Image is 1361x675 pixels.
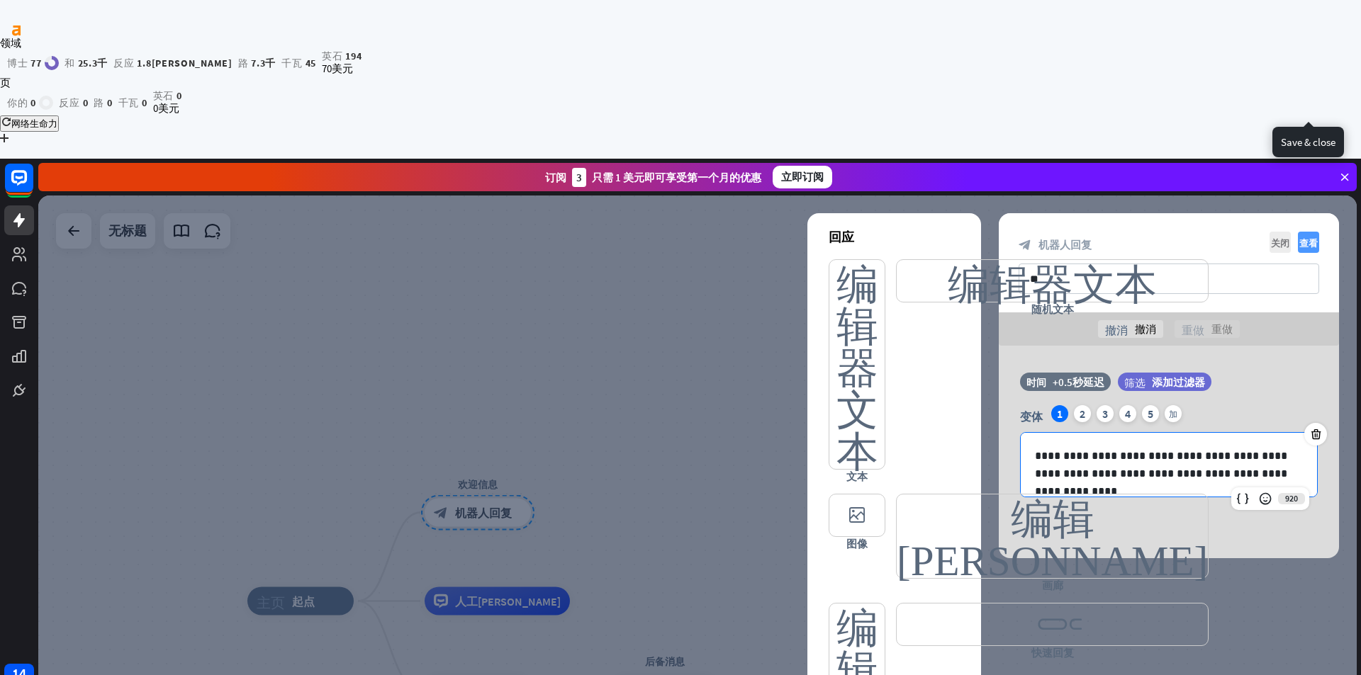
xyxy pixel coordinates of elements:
font: 查看 [1299,238,1318,247]
a: 千瓦45 [281,57,316,69]
font: 千瓦 [118,96,139,109]
font: 0 [107,96,113,109]
font: 你的 [7,96,28,109]
font: 0美元 [153,101,179,115]
font: 0 [30,96,36,109]
a: 你的0 [7,96,53,110]
font: 25.3千 [78,57,108,69]
font: 7.3千 [251,57,276,69]
button: 打开 LiveChat 聊天小部件 [11,6,54,48]
font: 博士 [7,57,28,69]
font: 反应 [113,57,134,69]
font: 英石 [153,89,174,102]
font: 关闭 [1271,238,1289,247]
font: 重做 [1211,322,1233,336]
font: 反应 [59,96,79,109]
font: 网络生命力 [11,118,57,130]
font: 立即订阅 [781,170,824,183]
font: 千瓦 [281,57,302,69]
a: 博士77 [7,56,59,70]
font: block_bot_response [1019,239,1031,251]
a: 路7.3千 [238,57,276,69]
font: 77 [30,57,41,69]
a: 和25.3千 [65,57,108,69]
a: 英石194 [322,50,362,62]
font: 1.8[PERSON_NAME] [137,57,232,69]
font: 0 [177,89,182,102]
a: 反应0 [59,97,88,108]
a: 路0 [94,97,112,108]
font: 路 [94,96,104,109]
font: 只需 1 美元即可享受第一个月的优惠 [592,171,761,184]
font: 英石 [322,50,342,62]
font: 编辑[PERSON_NAME] [897,494,1208,578]
font: 订阅 [545,171,566,184]
a: 千瓦0 [118,97,147,108]
a: 反应1.8[PERSON_NAME] [113,57,233,69]
font: 0 [83,96,89,109]
font: 70美元 [322,62,353,75]
a: 英石0 [153,90,182,101]
font: 路 [238,57,249,69]
font: 和 [65,57,75,69]
font: 45 [306,57,316,69]
font: 194 [345,50,362,62]
font: 机器人回复 [1038,238,1092,251]
font: 0 [142,96,147,109]
font: 3 [576,171,582,184]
